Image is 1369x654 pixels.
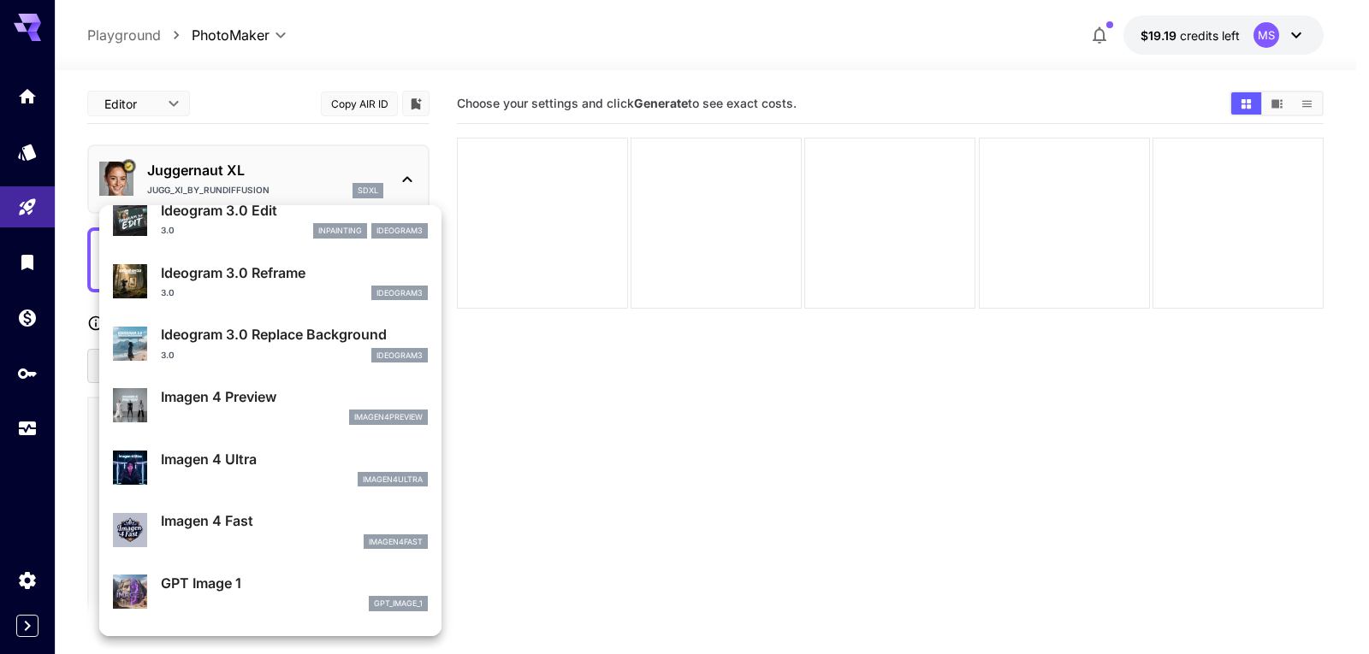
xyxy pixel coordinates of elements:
[161,262,428,283] p: Ideogram 3.0 Reframe
[374,598,423,610] p: gpt_image_1
[161,324,428,345] p: Ideogram 3.0 Replace Background
[113,380,428,432] div: Imagen 4 Previewimagen4preview
[113,504,428,556] div: Imagen 4 Fastimagen4fast
[113,566,428,618] div: GPT Image 1gpt_image_1
[113,317,428,369] div: Ideogram 3.0 Replace Background3.0ideogram3
[113,256,428,308] div: Ideogram 3.0 Reframe3.0ideogram3
[161,510,428,531] p: Imagen 4 Fast
[161,449,428,469] p: Imagen 4 Ultra
[363,474,423,486] p: imagen4ultra
[376,287,423,299] p: ideogram3
[318,225,362,237] p: inpainting
[113,193,428,245] div: Ideogram 3.0 Edit3.0inpaintingideogram3
[161,200,428,221] p: Ideogram 3.0 Edit
[161,573,428,593] p: GPT Image 1
[161,386,428,407] p: Imagen 4 Preview
[354,411,423,423] p: imagen4preview
[376,350,423,362] p: ideogram3
[161,286,175,299] p: 3.0
[376,225,423,237] p: ideogram3
[369,536,423,548] p: imagen4fast
[161,349,175,362] p: 3.0
[161,224,175,237] p: 3.0
[113,442,428,494] div: Imagen 4 Ultraimagen4ultra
